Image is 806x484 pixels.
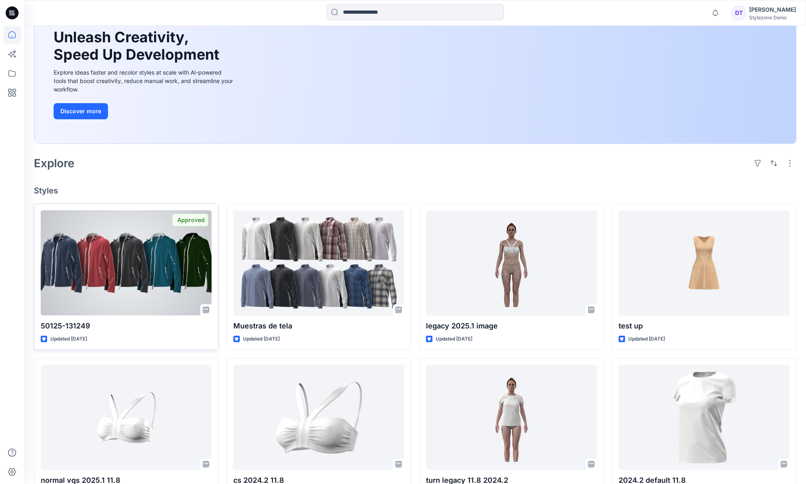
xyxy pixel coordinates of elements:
[34,186,796,195] h4: Styles
[426,365,597,470] a: turn legacy 11.8 2024.2
[619,365,789,470] a: 2024.2 default 11.8
[749,5,796,15] div: [PERSON_NAME]
[619,320,789,332] p: test up
[243,335,280,343] p: Updated [DATE]
[50,335,87,343] p: Updated [DATE]
[619,210,789,316] a: test up
[426,320,597,332] p: legacy 2025.1 image
[34,157,75,170] h2: Explore
[233,320,404,332] p: Muestras de tela
[628,335,665,343] p: Updated [DATE]
[731,6,746,20] div: DT
[426,210,597,316] a: legacy 2025.1 image
[436,335,472,343] p: Updated [DATE]
[41,210,212,316] a: 50125-131249
[54,68,235,93] div: Explore ideas faster and recolor styles at scale with AI-powered tools that boost creativity, red...
[54,29,223,63] h1: Unleash Creativity, Speed Up Development
[749,15,796,21] div: Stylezone Demo
[41,320,212,332] p: 50125-131249
[41,365,212,470] a: normal vqs 2025.1 11.8
[233,365,404,470] a: cs 2024.2 11.8
[233,210,404,316] a: Muestras de tela
[54,103,235,119] a: Discover more
[54,103,108,119] button: Discover more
